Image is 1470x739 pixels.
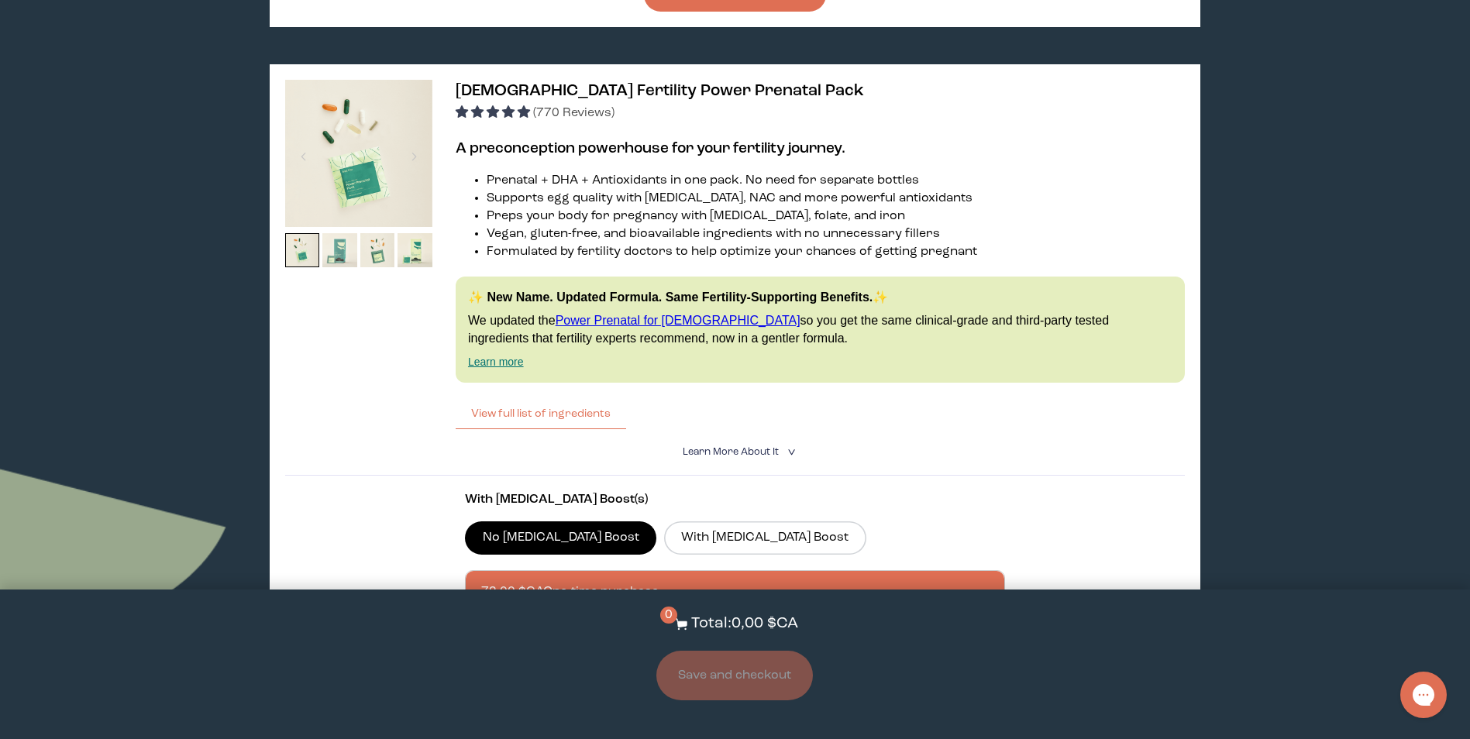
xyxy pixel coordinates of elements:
[691,613,798,635] p: Total: 0,00 $CA
[468,356,524,368] a: Learn more
[285,233,320,268] img: thumbnail image
[487,172,1185,190] li: Prenatal + DHA + Antioxidants in one pack. No need for separate bottles
[683,445,787,459] summary: Learn More About it <
[533,107,615,119] span: (770 Reviews)
[487,225,1185,243] li: Vegan, gluten-free, and bioavailable ingredients with no unnecessary fillers
[1393,666,1455,724] iframe: Gorgias live chat messenger
[468,312,1172,347] p: We updated the so you get the same clinical-grade and third-party tested ingredients that fertili...
[465,521,656,554] label: No [MEDICAL_DATA] Boost
[683,447,779,457] span: Learn More About it
[398,233,432,268] img: thumbnail image
[456,107,533,119] span: 4.95 stars
[660,607,677,624] span: 0
[487,243,1185,261] li: Formulated by fertility doctors to help optimize your chances of getting pregnant
[465,491,1005,509] p: With [MEDICAL_DATA] Boost(s)
[456,141,845,156] strong: A preconception powerhouse for your fertility journey.
[487,208,1185,225] li: Preps your body for pregnancy with [MEDICAL_DATA], folate, and iron
[456,83,864,99] span: [DEMOGRAPHIC_DATA] Fertility Power Prenatal Pack
[285,80,432,227] img: thumbnail image
[664,521,866,554] label: With [MEDICAL_DATA] Boost
[456,398,626,429] button: View full list of ingredients
[360,233,395,268] img: thumbnail image
[322,233,357,268] img: thumbnail image
[556,314,800,327] a: Power Prenatal for [DEMOGRAPHIC_DATA]
[656,651,813,700] button: Save and checkout
[783,448,797,456] i: <
[468,290,888,304] strong: ✨ New Name. Updated Formula. Same Fertility-Supporting Benefits.✨
[487,190,1185,208] li: Supports egg quality with [MEDICAL_DATA], NAC and more powerful antioxidants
